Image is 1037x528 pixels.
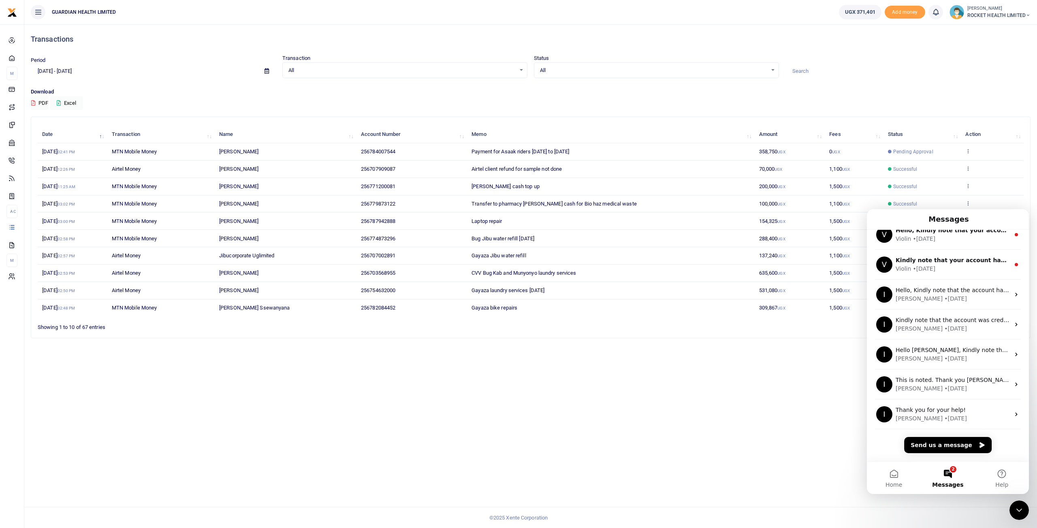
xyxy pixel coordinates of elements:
span: Airtel Money [112,166,141,172]
small: 02:48 PM [58,306,75,310]
small: UGX [842,288,850,293]
small: 02:58 PM [58,237,75,241]
th: Date: activate to sort column descending [38,126,107,143]
span: Messages [65,273,96,278]
a: logo-small logo-large logo-large [7,9,17,15]
iframe: Intercom live chat [867,209,1029,494]
th: Memo: activate to sort column ascending [467,126,754,143]
small: [PERSON_NAME] [967,5,1031,12]
input: Search [785,64,1031,78]
span: [DATE] [42,235,75,242]
div: Profile image for Ibrahim [9,197,26,213]
div: • [DATE] [77,175,100,184]
span: 70,000 [759,166,783,172]
div: Violin [29,55,44,64]
span: Successful [893,165,917,173]
span: 256784007544 [361,148,395,155]
img: logo-small [7,8,17,17]
div: Profile image for Ibrahim [9,167,26,183]
span: All [288,66,516,74]
small: UGX [842,202,850,206]
span: 256703568955 [361,270,395,276]
span: 1,500 [829,235,850,242]
span: 288,400 [759,235,785,242]
img: profile-user [950,5,964,19]
span: 1,100 [829,166,850,172]
span: 1,100 [829,201,850,207]
th: Status: activate to sort column ascending [883,126,961,143]
small: UGX [777,271,785,276]
span: Airtel Money [112,252,141,259]
span: 358,750 [759,148,785,155]
span: [PERSON_NAME] cash top up [472,183,540,189]
span: 137,240 [759,252,785,259]
span: [DATE] [42,270,75,276]
a: UGX 371,401 [839,5,881,19]
span: Gayaza bike repairs [472,305,517,311]
span: Home [19,273,35,278]
span: 256754632000 [361,287,395,293]
span: MTN Mobile Money [112,183,157,189]
small: 02:57 PM [58,254,75,258]
label: Period [31,56,46,64]
small: 02:50 PM [58,288,75,293]
span: 200,000 [759,183,785,189]
span: [DATE] [42,166,75,172]
label: Transaction [282,54,310,62]
small: UGX [842,254,850,258]
th: Transaction: activate to sort column ascending [107,126,215,143]
span: 1,500 [829,183,850,189]
span: Kindly note that your account has been credited. [29,48,186,54]
span: [PERSON_NAME] [219,166,258,172]
span: Bug Jibu water refill [DATE] [472,235,534,242]
p: Download [31,88,1031,96]
div: Profile image for Violin [9,47,26,64]
button: Messages [54,252,108,285]
th: Account Number: activate to sort column ascending [356,126,467,143]
span: Successful [893,183,917,190]
div: [PERSON_NAME] [29,175,76,184]
span: Jibucorporate Uglimited [219,252,274,259]
span: CVV Bug Kab and Munyonyo laundry services [472,270,576,276]
small: UGX [842,219,850,224]
button: PDF [31,96,49,110]
span: [DATE] [42,287,75,293]
span: [PERSON_NAME] [219,270,258,276]
div: • [DATE] [77,205,100,214]
span: Airtel Money [112,287,141,293]
span: Hello, Kindly note that your account has been credited. [29,18,207,24]
span: [PERSON_NAME] [219,218,258,224]
span: [PERSON_NAME] Ssewanyana [219,305,290,311]
label: Status [534,54,549,62]
span: 256707909087 [361,166,395,172]
li: M [6,254,17,267]
small: 02:53 PM [58,271,75,276]
span: 256771200081 [361,183,395,189]
div: Profile image for Ibrahim [9,77,26,93]
span: 1,500 [829,305,850,311]
span: [DATE] [42,252,75,259]
span: [DATE] [42,305,75,311]
span: 1,500 [829,270,850,276]
span: All [540,66,767,74]
span: Airtel client refund for sample not done [472,166,562,172]
span: [PERSON_NAME] [219,148,258,155]
span: Help [128,273,141,278]
small: UGX [842,237,850,241]
small: 11:25 AM [58,184,76,189]
span: [DATE] [42,183,75,189]
span: MTN Mobile Money [112,218,157,224]
div: [PERSON_NAME] [29,145,76,154]
span: MTN Mobile Money [112,148,157,155]
span: 256779873122 [361,201,395,207]
span: Gayaza laundry services [DATE] [472,287,544,293]
button: Help [108,252,162,285]
span: 1,100 [829,252,850,259]
span: 154,325 [759,218,785,224]
span: [DATE] [42,218,75,224]
span: [PERSON_NAME] [219,201,258,207]
span: 100,000 [759,201,785,207]
span: 1,500 [829,218,850,224]
small: 12:26 PM [58,167,75,172]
